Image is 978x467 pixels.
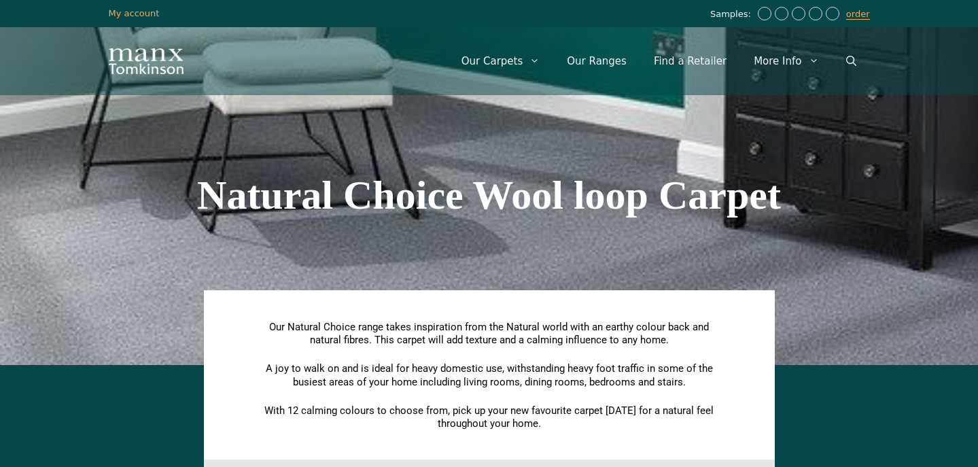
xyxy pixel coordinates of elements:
img: Manx Tomkinson [109,48,184,74]
span: Samples: [710,9,754,20]
a: Open Search Bar [833,41,870,82]
a: My account [109,8,160,18]
a: Our Ranges [553,41,640,82]
p: A joy to walk on and is ideal for heavy domestic use, withstanding heavy foot traffic in some of ... [255,362,724,389]
p: With 12 calming colours to choose from, pick up your new favourite carpet [DATE] for a natural fe... [255,404,724,431]
a: Our Carpets [448,41,554,82]
nav: Primary [448,41,870,82]
p: Our Natural Choice range takes inspiration from the Natural world with an earthy colour back and ... [255,321,724,347]
a: order [846,9,870,20]
h1: Natural Choice Wool loop Carpet [109,175,870,215]
a: More Info [740,41,832,82]
a: Find a Retailer [640,41,740,82]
